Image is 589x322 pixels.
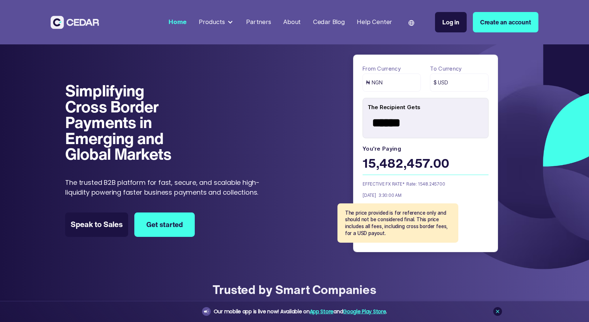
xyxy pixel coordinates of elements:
span: $ USD [434,79,448,86]
div: EFFECTIVE FX RATE* [363,181,406,187]
label: To currency [430,64,488,73]
a: Speak to Sales [65,212,128,237]
a: Get started [134,212,195,237]
a: Cedar Blog [310,14,348,30]
div: Log in [442,17,459,27]
a: Home [166,14,190,30]
div: 15,482,457.00 [363,154,489,174]
a: Partners [243,14,274,30]
div: Partners [246,17,271,27]
label: You're paying [363,144,489,154]
div: About [283,17,301,27]
div: [DATE] [363,192,376,199]
a: About [280,14,304,30]
div: Cedar Blog [313,17,345,27]
p: The price provided is for reference only and should not be considered final. This price includes ... [345,210,451,237]
div: Our mobile app is live now! Available on and . [214,307,387,316]
span: ₦ NGN [366,79,382,86]
div: Products [196,15,237,30]
a: Create an account [473,12,538,32]
div: 3:30:00 AM [376,192,402,199]
a: App Store [310,308,333,315]
label: From currency [363,64,421,73]
p: The trusted B2B platform for fast, secure, and scalable high-liquidity powering faster business p... [65,178,268,197]
a: Google Play Store [343,308,386,315]
div: Home [169,17,186,27]
h1: Simplifying Cross Border Payments in Emerging and Global Markets [65,83,186,162]
div: The Recipient Gets [368,100,488,115]
form: payField [363,64,489,220]
img: announcement [203,309,209,314]
div: Rate: 1548.245700 [406,181,463,188]
a: Log in [435,12,467,32]
a: Help Center [354,14,395,30]
div: Products [199,17,225,27]
div: Help Center [357,17,392,27]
